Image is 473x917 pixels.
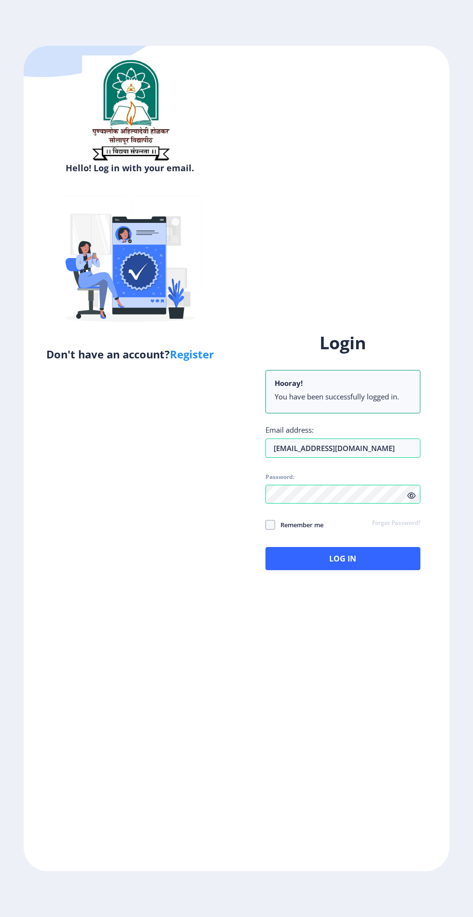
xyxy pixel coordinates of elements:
[82,55,179,164] img: sulogo.png
[265,547,420,570] button: Log In
[372,519,420,528] a: Forgot Password?
[275,378,303,388] b: Hooray!
[31,162,229,174] h6: Hello! Log in with your email.
[265,425,314,435] label: Email address:
[170,347,214,361] a: Register
[275,392,411,401] li: You have been successfully logged in.
[265,473,294,481] label: Password:
[275,519,323,531] span: Remember me
[31,346,229,362] h5: Don't have an account?
[46,178,215,346] img: Verified-rafiki.svg
[265,331,420,355] h1: Login
[265,438,420,458] input: Email address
